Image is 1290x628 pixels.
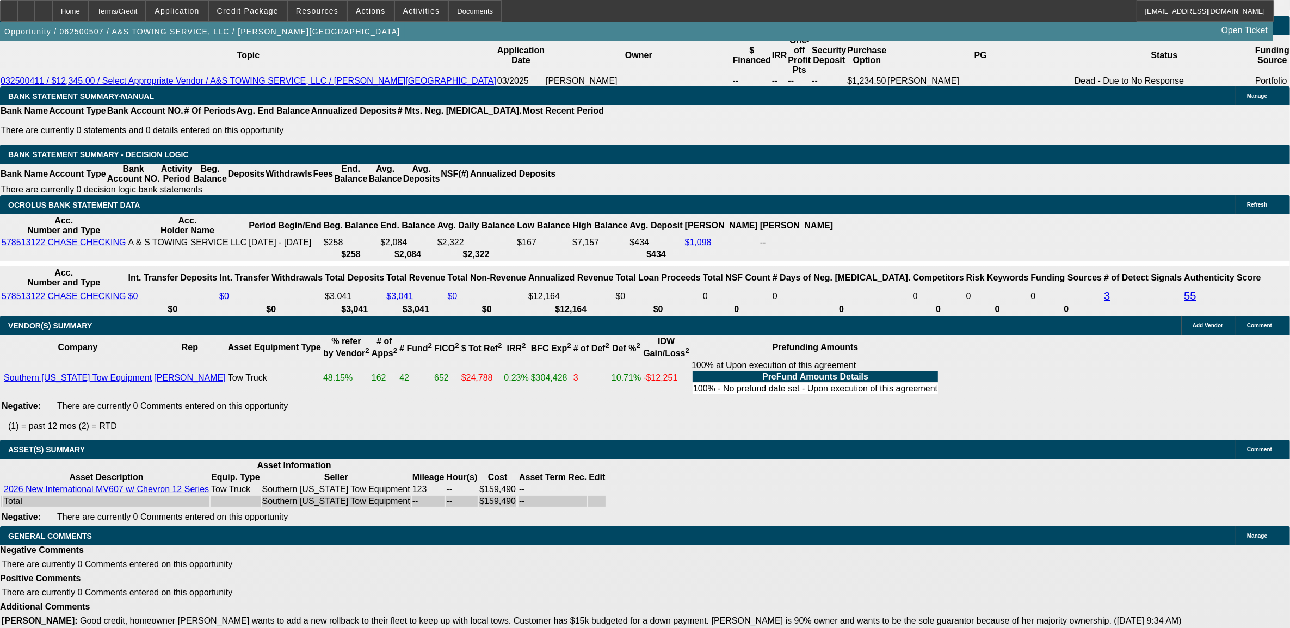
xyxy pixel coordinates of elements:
th: Most Recent Period [522,105,604,116]
b: Asset Equipment Type [228,343,321,352]
th: Total Revenue [386,268,446,288]
th: Avg. Balance [368,164,402,184]
span: Bank Statement Summary - Decision Logic [8,150,189,159]
a: 55 [1184,290,1196,302]
a: $3,041 [386,291,413,301]
th: PG [887,35,1074,76]
th: Annualized Deposits [470,164,556,184]
th: Account Type [48,105,107,116]
th: Sum of the Total NSF Count and Total Overdraft Fee Count from Ocrolus [702,268,771,288]
td: 0 [772,289,911,303]
th: # Of Periods [184,105,236,116]
td: $167 [516,237,571,248]
span: Activities [403,7,440,15]
td: [DATE] - [DATE] [248,237,322,248]
th: Activity Period [161,164,193,184]
span: Good credit, homeowner [PERSON_NAME] wants to add a new rollback to their fleet to keep up with l... [80,616,1182,625]
td: -- [811,76,847,86]
span: VENDOR(S) SUMMARY [8,321,92,330]
span: There are currently 0 Comments entered on this opportunity [2,588,232,597]
th: $0 [615,304,701,315]
b: Negative: [2,401,41,411]
th: Annualized Deposits [310,105,397,116]
th: Funding Sources [1030,268,1103,288]
th: $2,322 [437,249,516,260]
span: BANK STATEMENT SUMMARY-MANUAL [8,92,154,101]
td: $7,157 [572,237,628,248]
td: Portfolio [1255,76,1290,86]
th: Bank Account NO. [107,105,184,116]
span: There are currently 0 Comments entered on this opportunity [57,401,288,411]
th: 0 [912,304,965,315]
th: Total Loan Proceeds [615,268,701,288]
b: Cost [488,472,508,482]
span: Comment [1247,322,1272,328]
th: Avg. Deposit [629,215,683,236]
td: $0 [615,289,701,303]
td: 0 [912,289,965,303]
th: End. Balance [380,215,435,236]
th: Security Deposit [811,35,847,76]
p: There are currently 0 statements and 0 details entered on this opportunity [1,126,604,135]
td: Dead - Due to No Response [1074,76,1255,86]
td: 10.71% [611,360,641,396]
th: Annualized Revenue [528,268,614,288]
th: 0 [1030,304,1103,315]
div: Total [4,496,209,506]
b: Rep [182,343,198,352]
td: 48.15% [323,360,370,396]
th: Account Type [48,164,107,184]
td: $258 [323,237,379,248]
sup: 2 [393,346,397,355]
td: Tow Truck [227,360,322,396]
span: Comment [1247,446,1272,452]
th: [PERSON_NAME] [760,215,834,236]
div: 100% at Upon execution of this agreement [692,360,939,395]
a: 578513122 CHASE CHECKING [2,291,126,301]
td: -- [446,484,478,495]
b: IDW Gain/Loss [643,337,689,358]
th: Equip. Type [211,472,260,483]
th: $0 [447,304,527,315]
a: Open Ticket [1217,21,1272,40]
th: Acc. Holder Name [128,215,248,236]
td: $304,428 [530,360,572,396]
b: [PERSON_NAME]: [2,616,78,625]
a: $0 [219,291,229,301]
th: Owner [545,35,732,76]
span: Resources [296,7,338,15]
b: $ Tot Ref [461,344,502,353]
sup: 2 [498,341,502,350]
b: Prefunding Amounts [773,343,859,352]
a: Southern [US_STATE] Tow Equipment [4,373,152,382]
th: Fees [313,164,334,184]
b: Hour(s) [446,472,477,482]
b: Seller [324,472,348,482]
th: Withdrawls [265,164,312,184]
span: ASSET(S) SUMMARY [8,445,85,454]
td: $159,490 [479,496,516,507]
span: Manage [1247,93,1267,99]
td: $2,322 [437,237,516,248]
a: [PERSON_NAME] [154,373,226,382]
th: One-off Profit Pts [787,35,811,76]
th: [PERSON_NAME] [684,215,758,236]
td: 100% - No prefund date set - Upon execution of this agreement [693,383,938,394]
td: $1,234.50 [847,76,887,86]
a: 2026 New International MV607 w/ Chevron 12 Series [4,484,209,494]
th: Total Non-Revenue [447,268,527,288]
b: Def % [612,344,640,353]
th: IRR [771,35,788,76]
button: Credit Package [209,1,287,21]
td: $24,788 [461,360,503,396]
th: High Balance [572,215,628,236]
a: 578513122 CHASE CHECKING [2,238,126,247]
th: $434 [629,249,683,260]
a: $0 [448,291,458,301]
b: # of Def [573,344,609,353]
sup: 2 [606,341,609,350]
sup: 2 [686,346,689,355]
th: $3,041 [386,304,446,315]
th: $0 [128,304,218,315]
sup: 2 [567,341,571,350]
